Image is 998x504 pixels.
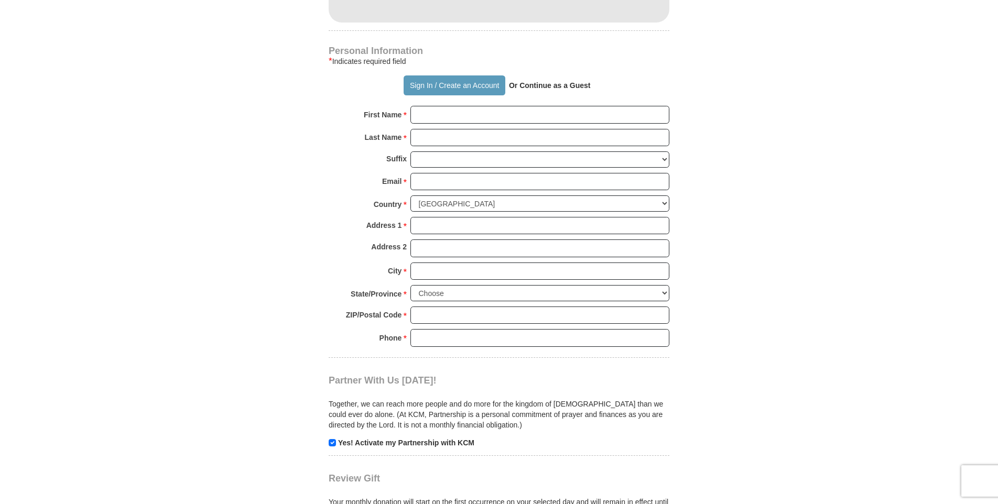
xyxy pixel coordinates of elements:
[386,151,407,166] strong: Suffix
[329,47,669,55] h4: Personal Information
[374,197,402,212] strong: Country
[379,331,402,345] strong: Phone
[404,75,505,95] button: Sign In / Create an Account
[364,107,402,122] strong: First Name
[351,287,402,301] strong: State/Province
[366,218,402,233] strong: Address 1
[338,439,474,447] strong: Yes! Activate my Partnership with KCM
[388,264,402,278] strong: City
[329,399,669,430] p: Together, we can reach more people and do more for the kingdom of [DEMOGRAPHIC_DATA] than we coul...
[329,375,437,386] span: Partner With Us [DATE]!
[365,130,402,145] strong: Last Name
[382,174,402,189] strong: Email
[329,473,380,484] span: Review Gift
[509,81,591,90] strong: Or Continue as a Guest
[329,55,669,68] div: Indicates required field
[346,308,402,322] strong: ZIP/Postal Code
[371,239,407,254] strong: Address 2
